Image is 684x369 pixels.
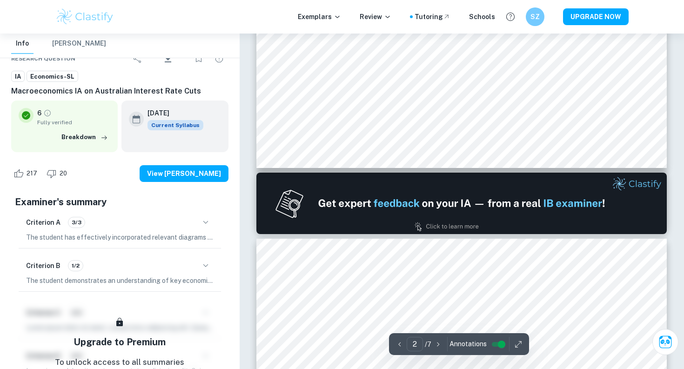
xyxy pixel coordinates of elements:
[526,7,544,26] button: SZ
[21,169,42,178] span: 217
[503,9,518,25] button: Help and Feedback
[149,47,188,71] div: Download
[27,72,78,81] span: Economics-SL
[425,339,431,349] p: / 7
[530,12,541,22] h6: SZ
[37,118,110,127] span: Fully verified
[37,108,41,118] p: 6
[55,7,114,26] img: Clastify logo
[189,49,208,68] div: Bookmark
[128,49,147,68] div: Share
[449,339,487,349] span: Annotations
[12,72,24,81] span: IA
[68,218,85,227] span: 3/3
[563,8,629,25] button: UPGRADE NOW
[55,356,184,369] p: To unlock access to all summaries
[11,166,42,181] div: Like
[148,120,203,130] span: Current Syllabus
[11,54,75,63] span: Research question
[54,169,72,178] span: 20
[140,165,228,182] button: View [PERSON_NAME]
[43,109,52,117] a: Grade fully verified
[256,173,667,234] img: Ad
[26,232,214,242] p: The student has effectively incorporated relevant diagrams to illustrate the effects of shifts in...
[27,71,78,82] a: Economics-SL
[652,329,678,355] button: Ask Clai
[59,130,110,144] button: Breakdown
[68,262,83,270] span: 1/2
[26,217,60,228] h6: Criterion A
[148,120,203,130] div: This exemplar is based on the current syllabus. Feel free to refer to it for inspiration/ideas wh...
[298,12,341,22] p: Exemplars
[26,261,60,271] h6: Criterion B
[415,12,450,22] a: Tutoring
[11,34,34,54] button: Info
[15,195,225,209] h5: Examiner's summary
[469,12,495,22] a: Schools
[148,108,196,118] h6: [DATE]
[44,166,72,181] div: Dislike
[210,49,228,68] div: Report issue
[74,335,166,349] h5: Upgrade to Premium
[26,275,214,286] p: The student demonstrates an understanding of key economic concepts and applies them effectively i...
[360,12,391,22] p: Review
[11,86,228,97] h6: Macroeconomics IA on Australian Interest Rate Cuts
[52,34,106,54] button: [PERSON_NAME]
[11,71,25,82] a: IA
